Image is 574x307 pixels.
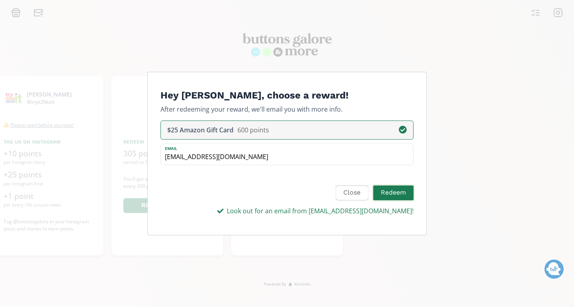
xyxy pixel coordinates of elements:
button: Close [336,185,368,200]
button: Redeem [372,184,415,201]
div: $25 Amazon Gift Card [167,125,234,135]
p: After redeeming your reward, we'll email you with more info. [160,104,414,114]
div: Edit Program [147,72,427,235]
label: Email [161,144,405,152]
div: Look out for an email from [EMAIL_ADDRESS][DOMAIN_NAME]! [217,206,414,216]
div: 600 points [238,125,269,135]
h4: Hey [PERSON_NAME], choose a reward! [160,90,414,101]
